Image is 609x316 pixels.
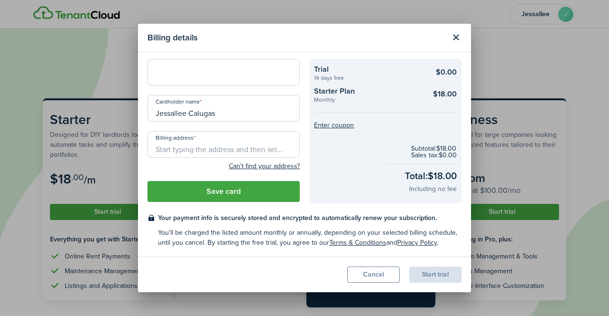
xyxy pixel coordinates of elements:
checkout-subtotal-item: Subtotal: $18.00 [411,145,457,152]
button: Close modal [448,29,464,46]
checkout-total-main: Total: $18.00 [405,169,457,183]
checkout-total-secondary: Including no fee [409,184,457,194]
modal-title: Billing details [147,29,445,47]
iframe: Secure card payment input frame [154,67,294,77]
checkout-summary-item-title: Starter Plan [314,86,421,97]
checkout-summary-item-description: Monthly [314,97,421,103]
checkout-terms-main: Your payment info is securely stored and encrypted to automatically renew your subscription. [158,213,462,223]
a: Terms & Conditions [329,238,386,248]
checkout-summary-item-title: Trial [314,64,421,75]
checkout-subtotal-item: Sales tax: $0.00 [411,152,457,159]
checkout-summary-item-main-price: $18.00 [433,88,457,100]
button: Cancel [347,267,400,283]
button: Save card [147,181,300,202]
button: Enter coupon [314,122,354,129]
input: Start typing the address and then select from the dropdown [147,131,300,158]
checkout-terms-secondary: You'll be charged the listed amount monthly or annually, depending on your selected billing sched... [158,228,462,248]
checkout-summary-item-main-price: $0.00 [436,67,457,78]
checkout-summary-item-description: 14 days free [314,75,421,81]
button: Can't find your address? [229,162,300,171]
a: Privacy Policy [397,238,437,248]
